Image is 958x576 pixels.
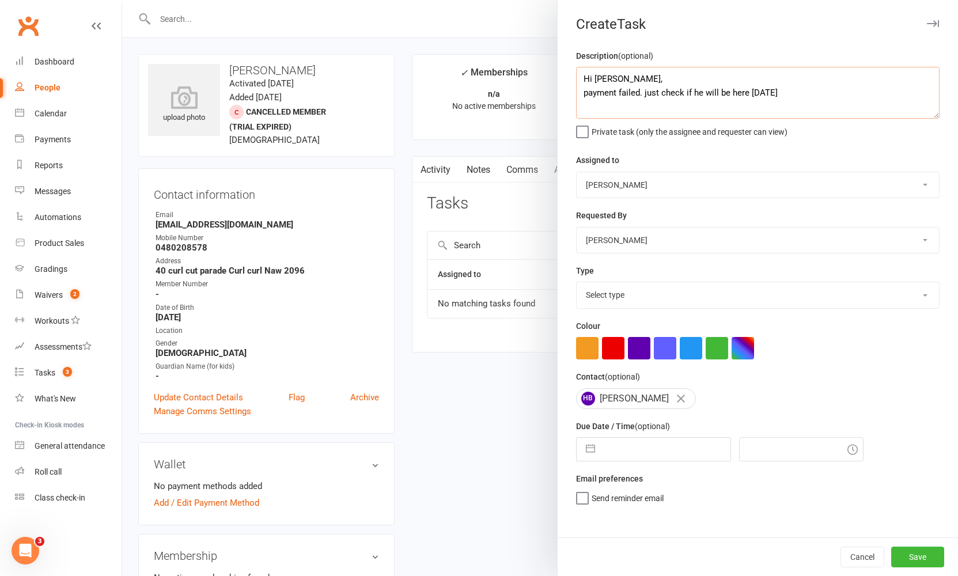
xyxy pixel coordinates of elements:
[592,490,664,503] span: Send reminder email
[15,101,122,127] a: Calendar
[35,213,81,222] div: Automations
[35,342,92,351] div: Assessments
[15,386,122,412] a: What's New
[15,334,122,360] a: Assessments
[15,256,122,282] a: Gradings
[891,547,944,567] button: Save
[35,264,67,274] div: Gradings
[635,422,670,431] small: (optional)
[576,154,619,166] label: Assigned to
[15,179,122,204] a: Messages
[558,16,958,32] div: Create Task
[576,370,640,383] label: Contact
[35,493,85,502] div: Class check-in
[15,49,122,75] a: Dashboard
[840,547,884,567] button: Cancel
[35,135,71,144] div: Payments
[15,230,122,256] a: Product Sales
[15,459,122,485] a: Roll call
[605,372,640,381] small: (optional)
[576,209,627,222] label: Requested By
[576,264,594,277] label: Type
[35,537,44,546] span: 3
[576,320,600,332] label: Colour
[35,238,84,248] div: Product Sales
[15,433,122,459] a: General attendance kiosk mode
[576,50,653,62] label: Description
[15,360,122,386] a: Tasks 3
[35,368,55,377] div: Tasks
[35,290,63,300] div: Waivers
[15,485,122,511] a: Class kiosk mode
[15,282,122,308] a: Waivers 2
[15,75,122,101] a: People
[35,441,105,450] div: General attendance
[576,67,940,119] textarea: Hi [PERSON_NAME], payment failed. just check if he will be here [DATE]
[35,187,71,196] div: Messages
[576,472,643,485] label: Email preferences
[63,367,72,377] span: 3
[35,394,76,403] div: What's New
[35,161,63,170] div: Reports
[15,308,122,334] a: Workouts
[35,316,69,325] div: Workouts
[576,420,670,433] label: Due Date / Time
[576,388,696,409] div: [PERSON_NAME]
[581,392,595,406] span: HB
[618,51,653,60] small: (optional)
[592,123,787,137] span: Private task (only the assignee and requester can view)
[12,537,39,564] iframe: Intercom live chat
[15,204,122,230] a: Automations
[35,109,67,118] div: Calendar
[35,467,62,476] div: Roll call
[14,12,43,40] a: Clubworx
[35,83,60,92] div: People
[15,153,122,179] a: Reports
[15,127,122,153] a: Payments
[35,57,74,66] div: Dashboard
[70,289,79,299] span: 2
